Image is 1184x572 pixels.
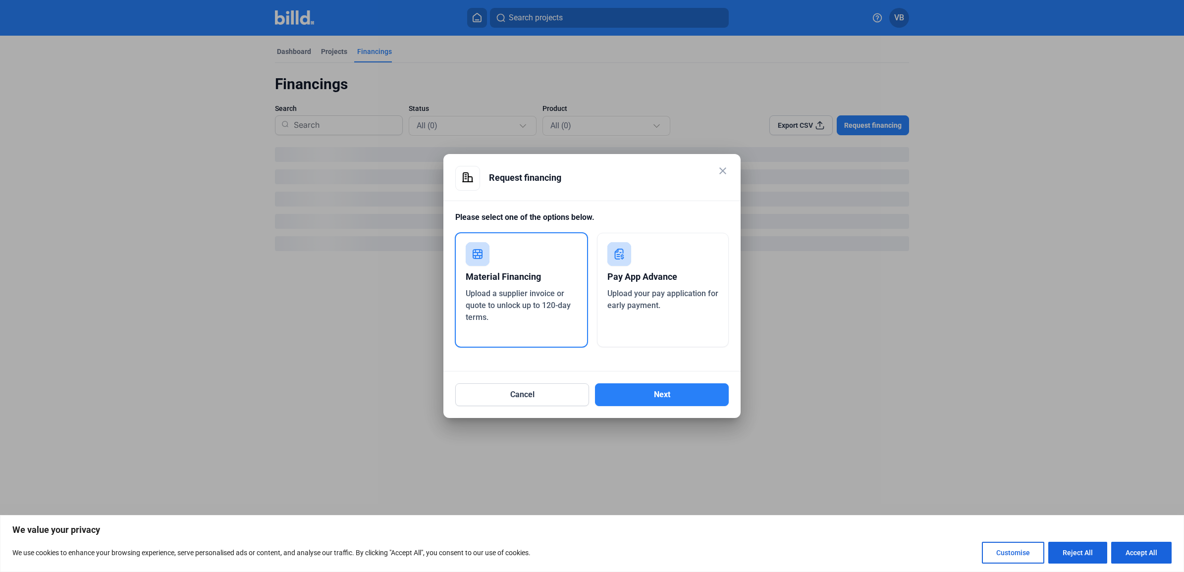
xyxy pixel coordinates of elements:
[466,266,577,288] div: Material Financing
[982,542,1044,564] button: Customise
[489,166,729,190] div: Request financing
[455,383,589,406] button: Cancel
[466,289,571,322] span: Upload a supplier invoice or quote to unlock up to 120-day terms.
[717,165,729,177] mat-icon: close
[12,524,1172,536] p: We value your privacy
[1111,542,1172,564] button: Accept All
[455,211,729,233] div: Please select one of the options below.
[12,547,531,559] p: We use cookies to enhance your browsing experience, serve personalised ads or content, and analys...
[607,289,718,310] span: Upload your pay application for early payment.
[607,266,719,288] div: Pay App Advance
[1048,542,1107,564] button: Reject All
[595,383,729,406] button: Next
